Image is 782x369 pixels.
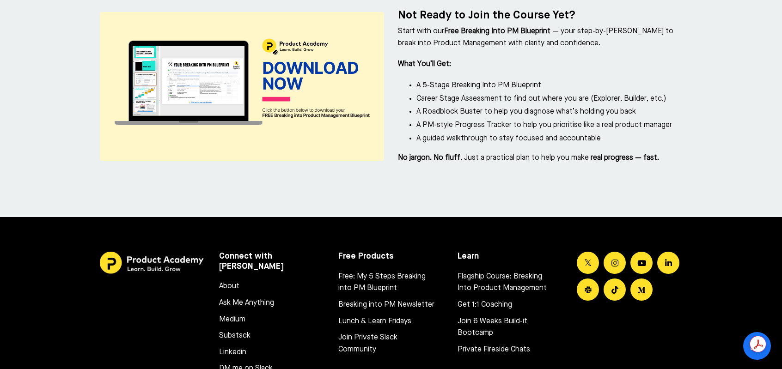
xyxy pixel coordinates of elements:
[398,9,682,22] h4: Not Ready to Join the Course Yet?
[458,316,554,339] a: Join 6 Weeks Build-it Bootcamp
[219,347,315,359] a: Linkedin
[416,106,682,118] li: A Roadblock Buster to help you diagnose what’s holding you back
[219,314,315,326] a: Medium
[458,299,554,311] a: Get 1:1 Coaching
[589,154,659,162] strong: real progress — fast.
[338,299,434,311] a: Breaking into PM Newsletter
[219,252,324,272] h5: Connect with [PERSON_NAME]
[219,297,315,309] a: Ask Me Anything
[219,281,315,293] a: About
[458,271,554,295] a: Flagship Course: Breaking Into Product Management
[219,330,315,342] a: Substack
[398,26,682,49] p: Start with our — your step-by-[PERSON_NAME] to break into Product Management with clarity and con...
[416,120,682,132] li: A PM-style Progress Tracker to help you prioritise like a real product manager
[398,60,451,68] strong: What You’ll Get:
[398,154,460,162] strong: No jargon. No fluff
[416,133,682,145] li: A guided walkthrough to stay focused and accountable
[416,93,682,105] li: Career Stage Assessment to find out where you are (Explorer, Builder, etc.)
[338,271,434,295] a: Free: My 5 Steps Breaking into PM Blueprint
[458,252,563,262] h5: Learn
[743,332,771,360] a: Open chat
[338,252,444,262] h5: Free Products
[398,152,682,164] p: . Just a practical plan to help you make
[100,12,384,161] img: df68376-8258-07d5-c00a-a20e8e0211_a1d263bd-4c14-4ce4-aa32-607787f73233.png
[338,316,434,328] a: Lunch & Learn Fridays
[458,344,554,356] a: Private Fireside Chats
[416,80,682,92] li: A 5-Stage Breaking Into PM Blueprint
[444,28,550,35] strong: Free Breaking Into PM Blueprint
[338,332,434,356] a: Join Private Slack Community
